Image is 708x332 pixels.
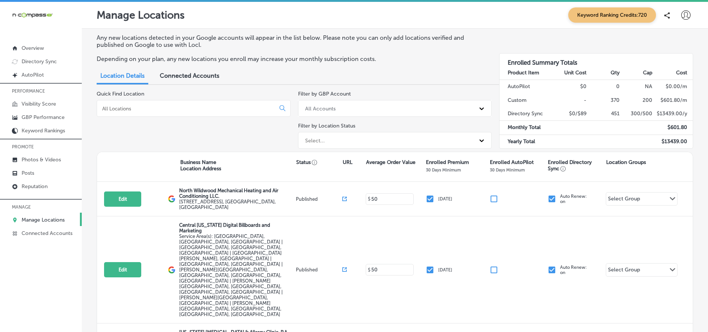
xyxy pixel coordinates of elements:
td: 451 [587,107,620,121]
p: Published [296,196,342,202]
p: GBP Performance [22,114,65,120]
div: All Accounts [305,105,336,112]
div: Select Group [608,196,640,204]
span: Connected Accounts [160,72,219,79]
td: AutoPilot [500,80,554,94]
td: $ 601.80 /m [653,94,693,107]
td: $ 0.00 /m [653,80,693,94]
p: Overview [22,45,44,51]
p: Enrolled Premium [426,159,469,165]
p: Depending on your plan, any new locations you enroll may increase your monthly subscription costs. [97,55,484,62]
p: Enrolled Directory Sync [548,159,602,172]
p: $ [368,267,371,273]
p: Enrolled AutoPilot [490,159,534,165]
p: Manage Locations [97,9,185,21]
td: $ 13439.00 /y [653,107,693,121]
label: Filter by Location Status [298,123,355,129]
td: 370 [587,94,620,107]
p: Directory Sync [22,58,57,65]
th: Unit Cost [554,66,587,80]
th: Cap [620,66,653,80]
p: 30 Days Minimum [426,167,461,173]
p: [DATE] [438,196,452,202]
label: [STREET_ADDRESS] , [GEOGRAPHIC_DATA], [GEOGRAPHIC_DATA] [179,199,294,210]
p: Average Order Value [366,159,416,165]
td: 200 [620,94,653,107]
p: Location Groups [606,159,646,165]
p: URL [343,159,352,165]
td: Custom [500,94,554,107]
p: Published [296,267,342,273]
p: Keyword Rankings [22,128,65,134]
td: $0/$89 [554,107,587,121]
td: - [554,94,587,107]
img: logo [168,266,175,274]
td: Yearly Total [500,135,554,148]
p: Reputation [22,183,48,190]
td: Monthly Total [500,121,554,135]
td: Directory Sync [500,107,554,121]
p: Status [296,159,343,165]
div: Select... [305,137,325,144]
td: 0 [587,80,620,94]
strong: Product Item [508,70,539,76]
p: Business Name Location Address [180,159,221,172]
h3: Enrolled Summary Totals [500,54,693,66]
p: North Wildwood Mechanical Heating and Air Conditioning LLC. [179,188,294,199]
input: All Locations [101,105,274,112]
th: Cost [653,66,693,80]
p: 30 Days Minimum [490,167,525,173]
td: 300/500 [620,107,653,121]
th: Qty [587,66,620,80]
button: Edit [104,191,141,207]
span: Keyword Ranking Credits: 720 [568,7,656,23]
p: Any new locations detected in your Google accounts will appear in the list below. Please note you... [97,34,484,48]
p: Auto Renew: on [560,265,587,275]
p: Central [US_STATE] Digital Billboards and Marketing [179,222,294,233]
button: Edit [104,262,141,277]
td: $ 13439.00 [653,135,693,148]
label: Filter by GBP Account [298,91,351,97]
p: Manage Locations [22,217,65,223]
img: 660ab0bf-5cc7-4cb8-ba1c-48b5ae0f18e60NCTV_CLogo_TV_Black_-500x88.png [12,12,53,19]
div: Select Group [608,267,640,275]
td: NA [620,80,653,94]
td: $0 [554,80,587,94]
td: $ 601.80 [653,121,693,135]
p: [DATE] [438,267,452,273]
img: logo [168,195,175,203]
span: Location Details [100,72,145,79]
span: Orlando, FL, USA | Kissimmee, FL, USA | Meadow Woods, FL 32824, USA | Hunters Creek, FL 32837, US... [179,233,283,317]
p: AutoPilot [22,72,44,78]
p: $ [368,196,371,202]
p: Photos & Videos [22,157,61,163]
p: Connected Accounts [22,230,72,236]
p: Visibility Score [22,101,56,107]
label: Quick Find Location [97,91,144,97]
p: Auto Renew: on [560,194,587,204]
p: Posts [22,170,34,176]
